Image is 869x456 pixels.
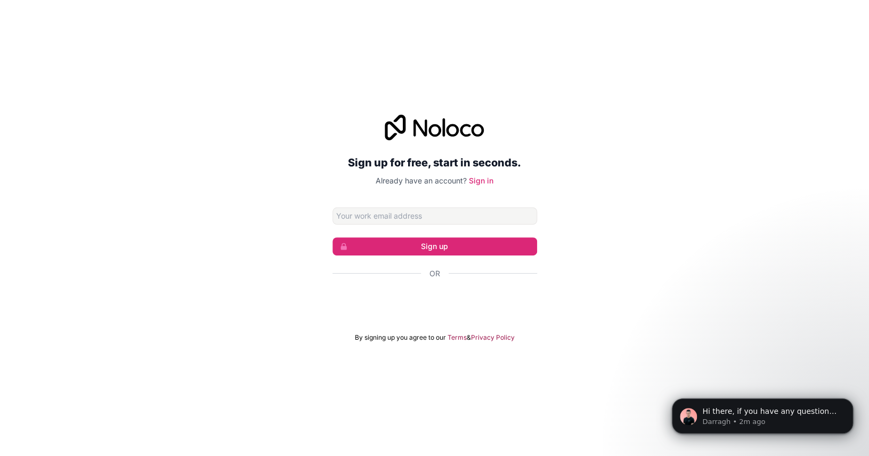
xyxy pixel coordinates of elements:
span: & [467,333,471,342]
span: By signing up you agree to our [355,333,446,342]
iframe: Sign in with Google Button [327,291,542,314]
span: Already have an account? [376,176,467,185]
span: Or [429,268,440,279]
button: Sign up [332,237,537,255]
a: Privacy Policy [471,333,515,342]
a: Terms [448,333,467,342]
iframe: Intercom notifications message [656,376,869,451]
input: Email address [332,207,537,225]
h2: Sign up for free, start in seconds. [332,153,537,172]
div: Sign in with Google. Opens in new tab [332,291,537,314]
a: Sign in [469,176,493,185]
